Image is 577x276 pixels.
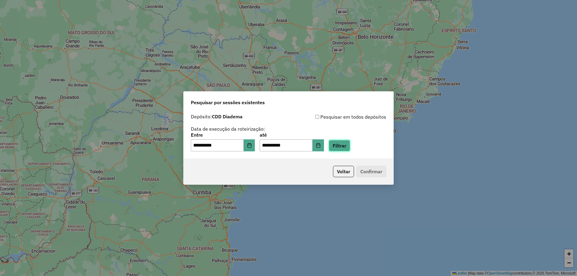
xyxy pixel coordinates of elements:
button: Choose Date [244,139,255,151]
strong: CDD Diadema [212,114,243,120]
label: até [260,131,324,138]
div: Pesquisar em todos depósitos [288,113,386,120]
span: Pesquisar por sessões existentes [191,99,265,106]
button: Filtrar [329,140,350,151]
label: Data de execução da roteirização: [191,125,265,132]
button: Choose Date [313,139,324,151]
button: Voltar [333,166,354,177]
label: Depósito: [191,113,243,120]
label: Entre [191,131,255,138]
